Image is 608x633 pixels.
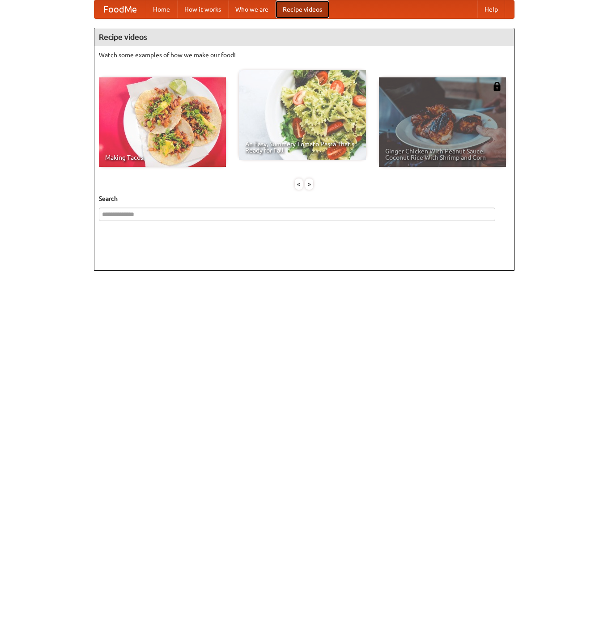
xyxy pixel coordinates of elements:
img: 483408.png [493,82,502,91]
a: Making Tacos [99,77,226,167]
div: » [305,178,313,190]
div: « [295,178,303,190]
span: Making Tacos [105,154,220,161]
span: An Easy, Summery Tomato Pasta That's Ready for Fall [245,141,360,153]
a: Who we are [228,0,276,18]
p: Watch some examples of how we make our food! [99,51,510,59]
h4: Recipe videos [94,28,514,46]
a: An Easy, Summery Tomato Pasta That's Ready for Fall [239,70,366,160]
a: Help [477,0,505,18]
a: How it works [177,0,228,18]
a: FoodMe [94,0,146,18]
h5: Search [99,194,510,203]
a: Home [146,0,177,18]
a: Recipe videos [276,0,329,18]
